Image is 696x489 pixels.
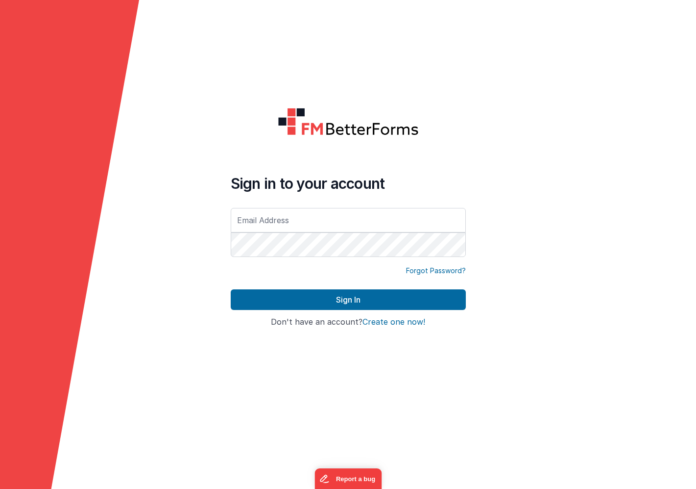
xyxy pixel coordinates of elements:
a: Forgot Password? [406,266,466,276]
input: Email Address [231,208,466,232]
h4: Don't have an account? [231,318,466,327]
button: Create one now! [362,318,425,327]
h4: Sign in to your account [231,175,466,192]
iframe: Marker.io feedback button [314,468,382,489]
button: Sign In [231,289,466,310]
